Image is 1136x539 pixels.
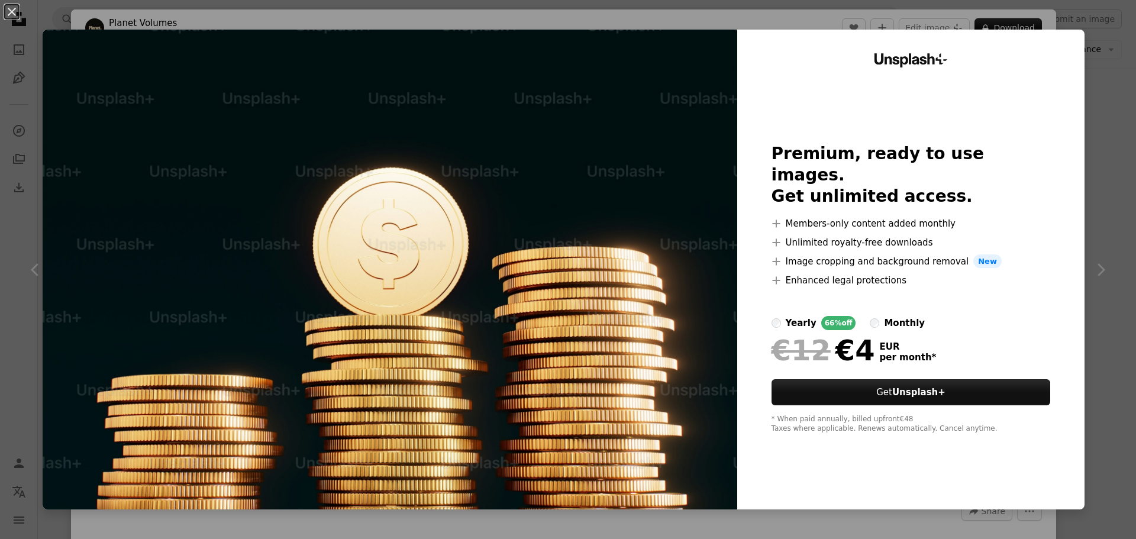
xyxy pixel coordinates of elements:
span: per month * [880,352,937,363]
input: yearly66%off [772,318,781,328]
input: monthly [870,318,879,328]
div: €4 [772,335,875,366]
h2: Premium, ready to use images. Get unlimited access. [772,143,1051,207]
li: Members-only content added monthly [772,217,1051,231]
li: Image cropping and background removal [772,254,1051,269]
div: * When paid annually, billed upfront €48 Taxes where applicable. Renews automatically. Cancel any... [772,415,1051,434]
span: €12 [772,335,831,366]
span: EUR [880,341,937,352]
span: New [973,254,1002,269]
div: 66% off [821,316,856,330]
li: Enhanced legal protections [772,273,1051,288]
div: monthly [884,316,925,330]
button: GetUnsplash+ [772,379,1051,405]
strong: Unsplash+ [892,387,945,398]
div: yearly [786,316,816,330]
li: Unlimited royalty-free downloads [772,235,1051,250]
